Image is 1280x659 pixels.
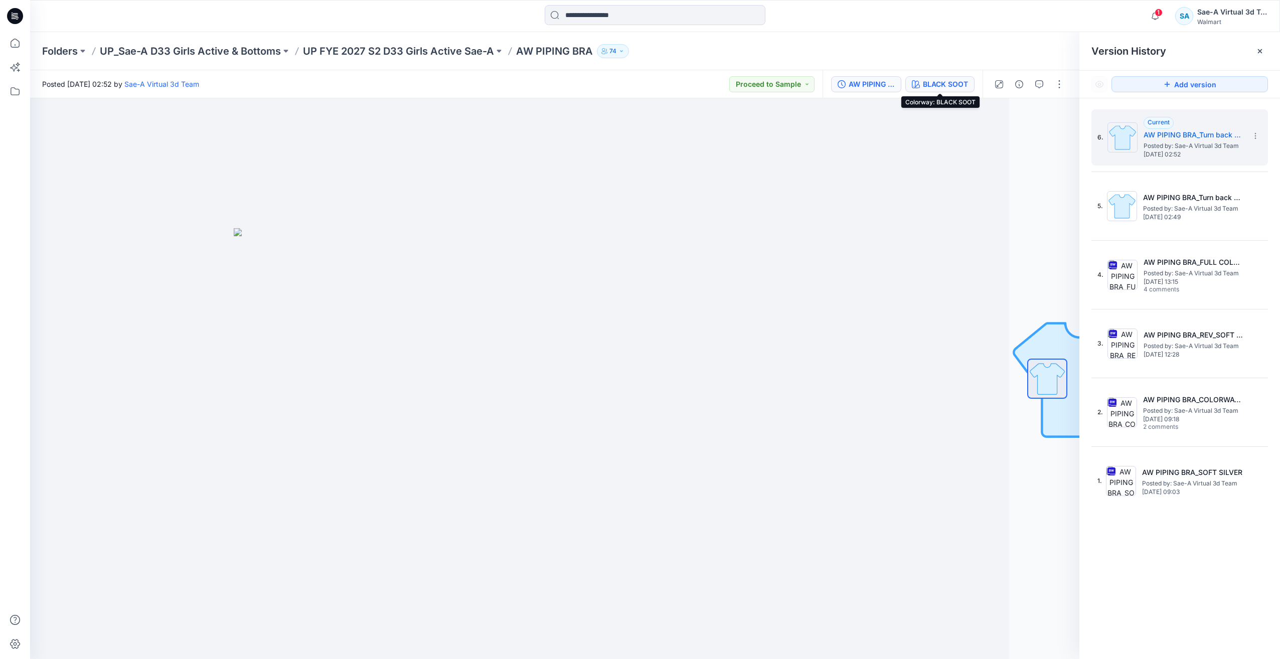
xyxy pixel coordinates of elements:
[234,228,735,659] img: eyJhbGciOiJIUzI1NiIsImtpZCI6IjAiLCJzbHQiOiJzZXMiLCJ0eXAiOiJKV1QifQ.eyJkYXRhIjp7InR5cGUiOiJzdG9yYW...
[1144,278,1244,285] span: [DATE] 13:15
[1097,270,1103,279] span: 4.
[1143,394,1243,406] h5: AW PIPING BRA_COLORWAYS
[100,44,281,58] a: UP_Sae-A D33 Girls Active & Bottoms
[1142,478,1242,488] span: Posted by: Sae-A Virtual 3d Team
[1107,328,1138,359] img: AW PIPING BRA_REV_SOFT SILVER
[1009,308,1150,449] img: No Outline
[1256,47,1264,55] button: Close
[1143,192,1243,204] h5: AW PIPING BRA_Turn back hem Version
[1011,76,1027,92] button: Details
[1091,76,1107,92] button: Show Hidden Versions
[609,46,616,57] p: 74
[124,80,199,88] a: Sae-A Virtual 3d Team
[1144,256,1244,268] h5: AW PIPING BRA_FULL COLORWAYS
[923,79,968,90] div: BLACK SOOT
[1107,191,1137,221] img: AW PIPING BRA_Turn back hem Version
[1142,466,1242,478] h5: AW PIPING BRA_SOFT SILVER
[1144,129,1244,141] h5: AW PIPING BRA_Turn back hem Version
[1144,286,1214,294] span: 4 comments
[1143,204,1243,214] span: Posted by: Sae-A Virtual 3d Team
[42,44,78,58] a: Folders
[1175,7,1193,25] div: SA
[1107,122,1138,152] img: AW PIPING BRA_Turn back hem Version
[831,76,901,92] button: AW PIPING BRA_Turn back hem Version
[1144,329,1244,341] h5: AW PIPING BRA_REV_SOFT SILVER
[1143,416,1243,423] span: [DATE] 09:18
[1142,488,1242,496] span: [DATE] 09:03
[42,79,199,89] span: Posted [DATE] 02:52 by
[1197,6,1267,18] div: Sae-A Virtual 3d Team
[1144,268,1244,278] span: Posted by: Sae-A Virtual 3d Team
[1097,202,1103,211] span: 5.
[1097,339,1103,348] span: 3.
[1097,133,1103,142] span: 6.
[516,44,593,58] p: AW PIPING BRA
[1091,45,1166,57] span: Version History
[597,44,629,58] button: 74
[1107,260,1138,290] img: AW PIPING BRA_FULL COLORWAYS
[1111,76,1268,92] button: Add version
[849,79,895,90] div: AW PIPING BRA_Turn back hem Version
[1144,341,1244,351] span: Posted by: Sae-A Virtual 3d Team
[1144,151,1244,158] span: [DATE] 02:52
[905,76,975,92] button: BLACK SOOT
[303,44,494,58] a: UP FYE 2027 S2 D33 Girls Active Sae-A
[1097,476,1102,485] span: 1.
[1143,423,1213,431] span: 2 comments
[1028,360,1066,398] img: All colorways
[1107,397,1137,427] img: AW PIPING BRA_COLORWAYS
[1097,408,1103,417] span: 2.
[1143,214,1243,221] span: [DATE] 02:49
[1106,466,1136,496] img: AW PIPING BRA_SOFT SILVER
[1144,351,1244,358] span: [DATE] 12:28
[1143,406,1243,416] span: Posted by: Sae-A Virtual 3d Team
[1155,9,1163,17] span: 1
[1148,118,1170,126] span: Current
[1144,141,1244,151] span: Posted by: Sae-A Virtual 3d Team
[1197,18,1267,26] div: Walmart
